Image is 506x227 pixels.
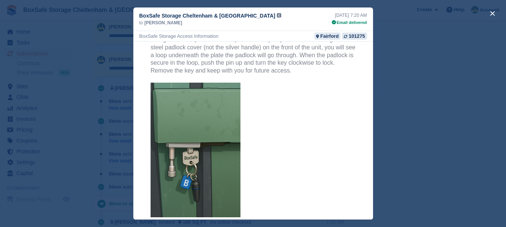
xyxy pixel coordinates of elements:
span: [PERSON_NAME] [145,19,182,26]
strong: Unlocking the Unit [17,184,70,190]
a: 101275 [342,33,367,40]
img: h+UZDlE0KXYswAAAABJRU5ErkJggg== [17,41,107,176]
div: BoxSafe Storage Access Information [139,33,219,40]
div: Fairford [320,33,339,40]
button: close [487,7,499,19]
div: Email delivered [332,19,367,26]
a: Fairford [314,33,340,40]
span: BoxSafe Storage Cheltenham & [GEOGRAPHIC_DATA] [139,12,276,19]
div: [DATE] 7:20 AM [332,12,367,19]
img: icon-info-grey-7440780725fd019a000dd9b08b2336e03edf1995a4989e88bcd33f0948082b44.svg [277,13,281,18]
span: to [139,19,143,26]
div: 101275 [349,33,365,40]
span: Place the key in the padlock under the green padlock cover, turn the key anti clockwise and pull ... [17,191,221,214]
